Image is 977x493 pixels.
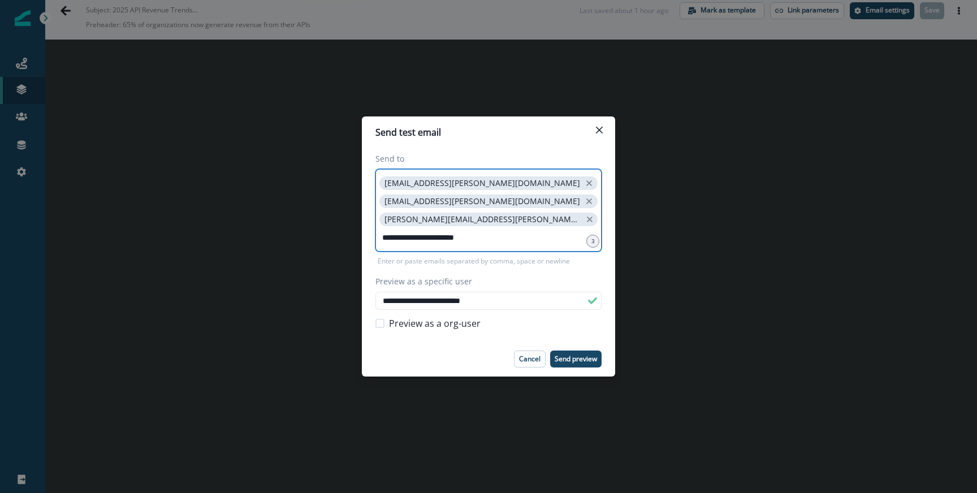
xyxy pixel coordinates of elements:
button: close [583,178,595,189]
button: close [583,196,595,207]
p: Send test email [375,126,441,139]
label: Send to [375,153,595,165]
p: [EMAIL_ADDRESS][PERSON_NAME][DOMAIN_NAME] [384,197,580,206]
button: Cancel [514,351,546,367]
button: Send preview [550,351,602,367]
span: Preview as a org-user [389,317,481,330]
p: [PERSON_NAME][EMAIL_ADDRESS][PERSON_NAME][DOMAIN_NAME] [384,215,581,224]
div: 3 [586,235,599,248]
p: Send preview [555,355,597,363]
p: Cancel [519,355,541,363]
p: [EMAIL_ADDRESS][PERSON_NAME][DOMAIN_NAME] [384,179,580,188]
label: Preview as a specific user [375,275,595,287]
button: Close [590,121,608,139]
button: close [585,214,595,225]
p: Enter or paste emails separated by comma, space or newline [375,256,572,266]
